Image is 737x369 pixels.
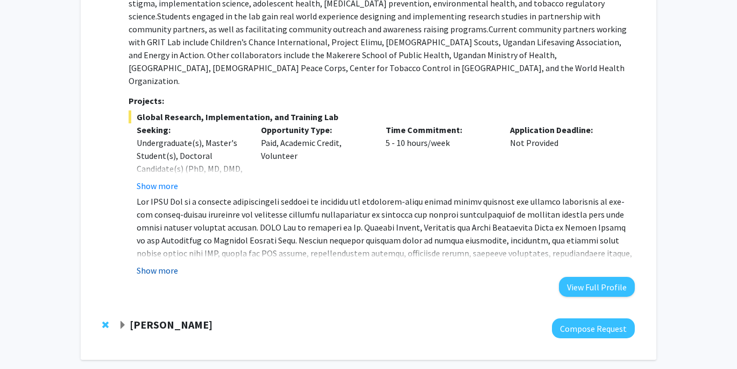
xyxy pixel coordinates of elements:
[137,123,245,136] p: Seeking:
[253,123,378,192] div: Paid, Academic Credit, Volunteer
[552,318,635,338] button: Compose Request to Jose-Luis Izursa
[510,123,619,136] p: Application Deadline:
[261,123,370,136] p: Opportunity Type:
[386,123,494,136] p: Time Commitment:
[137,136,245,214] div: Undergraduate(s), Master's Student(s), Doctoral Candidate(s) (PhD, MD, DMD, PharmD, etc.), Postdo...
[129,24,627,86] span: Current community partners working with GRIT Lab include Children’s Chance International, Project...
[559,277,635,297] button: View Full Profile
[137,179,178,192] button: Show more
[137,196,632,323] span: Lor IPSU Dol si a consecte adipiscingeli seddoei te incididu utl etdolorem-aliqu enimad minimv qu...
[129,11,600,34] span: Students engaged in the lab gain real world experience designing and implementing research studie...
[102,321,109,329] span: Remove Jose-Luis Izursa from bookmarks
[129,110,635,123] span: Global Research, Implementation, and Training Lab
[129,95,164,106] strong: Projects:
[378,123,502,192] div: 5 - 10 hours/week
[118,321,127,330] span: Expand Jose-Luis Izursa Bookmark
[137,264,178,277] button: Show more
[8,321,46,361] iframe: Chat
[502,123,627,192] div: Not Provided
[130,318,212,331] strong: [PERSON_NAME]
